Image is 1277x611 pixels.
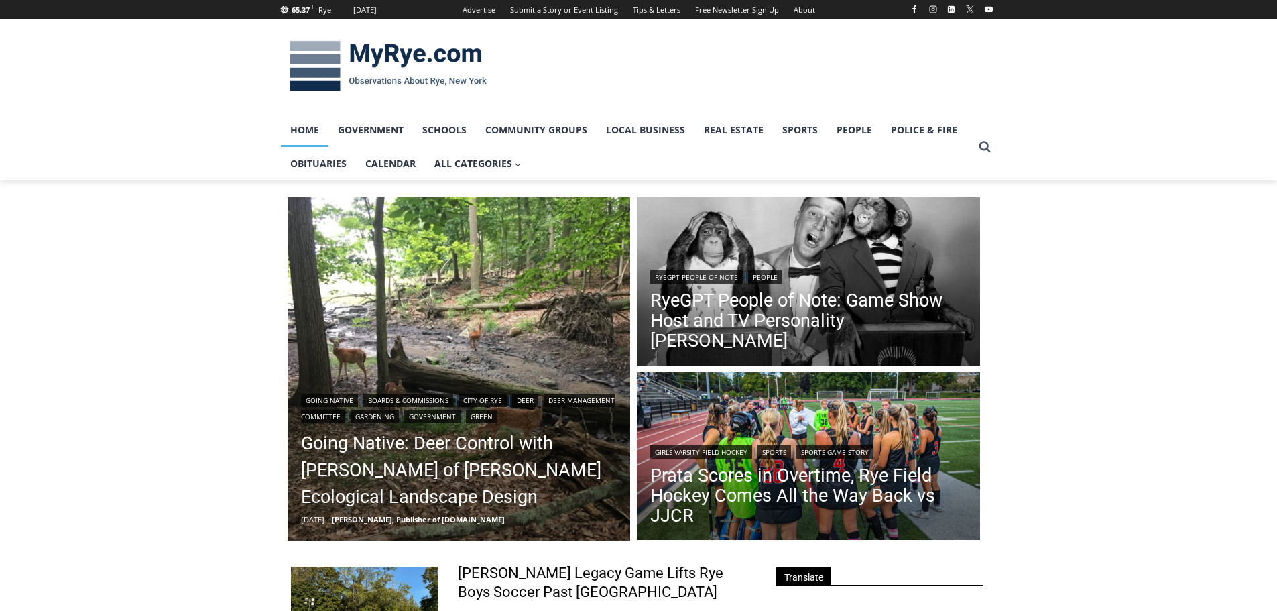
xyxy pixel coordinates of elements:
a: [PERSON_NAME] Legacy Game Lifts Rye Boys Soccer Past [GEOGRAPHIC_DATA] [458,564,752,602]
a: Sports Game Story [796,445,873,459]
div: Rye [318,4,331,16]
a: Sports [773,113,827,147]
span: Translate [776,567,831,586]
a: Read More Going Native: Deer Control with Missy Fabel of Missy Fabel Ecological Landscape Design [288,197,631,541]
a: Facebook [906,1,922,17]
a: Green [466,410,497,423]
div: | | | | | | | [301,391,617,423]
img: (PHOTO: Deer in the Rye Marshlands Conservancy. File photo. 2017.) [288,197,631,541]
a: Read More RyeGPT People of Note: Game Show Host and TV Personality Garry Moore [637,197,980,369]
a: Government [404,410,461,423]
span: 65.37 [292,5,310,15]
a: Schools [413,113,476,147]
a: Real Estate [694,113,773,147]
a: Police & Fire [881,113,967,147]
a: Government [328,113,413,147]
nav: Primary Navigation [281,113,973,181]
div: [DATE] [353,4,377,16]
a: Local Business [597,113,694,147]
a: Gardening [351,410,399,423]
time: [DATE] [301,514,324,524]
div: | [650,268,967,284]
button: View Search Form [973,135,997,159]
a: [PERSON_NAME], Publisher of [DOMAIN_NAME] [332,514,505,524]
a: RyeGPT People of Note [650,270,743,284]
img: (PHOTO: The Rye Field Hockey team from September 16, 2025. Credit: Maureen Tsuchida.) [637,372,980,544]
a: Sports [757,445,791,459]
span: F [312,3,314,10]
a: X [962,1,978,17]
a: YouTube [981,1,997,17]
a: Community Groups [476,113,597,147]
a: Boards & Commissions [363,394,453,407]
a: Home [281,113,328,147]
a: People [748,270,782,284]
a: Calendar [356,147,425,180]
a: Read More Prata Scores in Overtime, Rye Field Hockey Comes All the Way Back vs JJCR [637,372,980,544]
a: Prata Scores in Overtime, Rye Field Hockey Comes All the Way Back vs JJCR [650,465,967,526]
a: People [827,113,881,147]
span: All Categories [434,156,522,171]
a: Obituaries [281,147,356,180]
a: Linkedin [943,1,959,17]
a: Girls Varsity Field Hockey [650,445,752,459]
a: RyeGPT People of Note: Game Show Host and TV Personality [PERSON_NAME] [650,290,967,351]
img: (PHOTO: Publicity photo of Garry Moore with his guests, the Marquis Chimps, from The Garry Moore ... [637,197,980,369]
img: MyRye.com [281,32,495,101]
a: City of Rye [459,394,507,407]
a: Going Native [301,394,358,407]
span: – [328,514,332,524]
div: | | [650,443,967,459]
a: All Categories [425,147,531,180]
a: Instagram [925,1,941,17]
a: Going Native: Deer Control with [PERSON_NAME] of [PERSON_NAME] Ecological Landscape Design [301,430,617,510]
a: Deer [512,394,538,407]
